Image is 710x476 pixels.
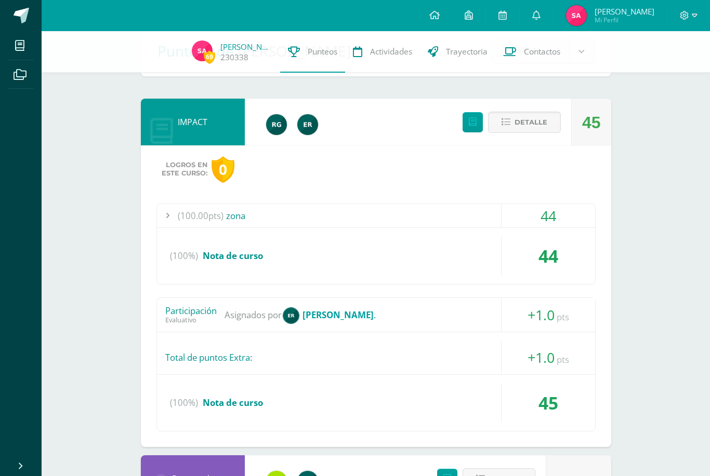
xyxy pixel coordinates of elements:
span: . [282,298,376,332]
img: 24ef3269677dd7dd963c57b86ff4a022.png [266,114,287,135]
div: IMPACT [141,99,245,145]
span: (100%) [170,383,198,423]
div: zona [157,204,595,227]
div: 44 [502,204,595,227]
span: Actividades [370,46,412,57]
img: 19aa36522d0c0656ae8360603ffac232.png [566,5,587,26]
div: 0 [212,156,234,183]
button: Detalle [488,112,561,133]
span: [PERSON_NAME] [595,6,654,17]
span: +1.0 [528,305,555,324]
span: Nota de curso [203,250,263,262]
span: (100%) [170,236,198,276]
div: 44 [502,236,595,276]
span: pts [557,353,569,365]
span: Asignados por [225,298,282,332]
a: Punteos [280,31,345,73]
span: pts [557,311,569,323]
a: [PERSON_NAME] [220,42,272,52]
div: 45 [582,99,601,146]
div: Total de puntos Extra: [157,341,595,374]
img: 43406b00e4edbe00e0fe2658b7eb63de.png [297,114,318,135]
img: 5c384eb2ea0174d85097e364ebdd71e5.png [283,308,299,323]
span: Trayectoria [446,46,488,57]
img: 19aa36522d0c0656ae8360603ffac232.png [192,40,213,61]
a: Contactos [495,31,568,73]
strong: [PERSON_NAME] [303,309,374,321]
span: Mi Perfil [595,16,654,24]
span: Punteos [308,46,337,57]
span: Logros en este curso: [162,161,207,178]
span: (100.00pts) [178,204,223,227]
span: +1.0 [528,348,555,367]
a: 230338 [220,52,248,63]
a: Trayectoria [420,31,495,73]
span: Contactos [524,46,560,57]
div: Evaluativo [165,316,217,324]
span: Nota de curso [203,397,263,409]
span: Detalle [515,113,547,132]
a: Actividades [345,31,420,73]
div: Participación [165,306,217,316]
span: 69 [204,50,215,63]
span: 45 [538,391,558,415]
